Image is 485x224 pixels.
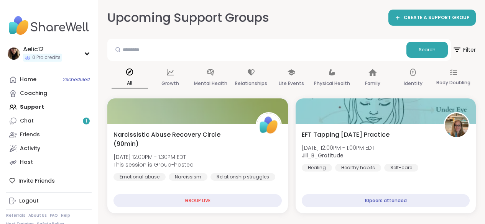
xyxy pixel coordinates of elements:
[20,117,34,125] div: Chat
[6,194,92,208] a: Logout
[6,12,92,39] img: ShareWell Nav Logo
[235,79,267,88] p: Relationships
[112,78,148,88] p: All
[6,155,92,169] a: Host
[113,153,194,161] span: [DATE] 12:00PM - 1:30PM EDT
[107,9,269,26] h2: Upcoming Support Groups
[257,113,281,137] img: ShareWell
[8,47,20,60] img: Aelic12
[6,114,92,128] a: Chat1
[20,76,36,83] div: Home
[113,130,247,149] span: Narcissistic Abuse Recovery Circle (90min)
[210,173,275,181] div: Relationship struggles
[335,164,381,172] div: Healthy habits
[314,79,350,88] p: Physical Health
[20,90,47,97] div: Coaching
[161,79,179,88] p: Growth
[384,164,418,172] div: Self-care
[452,39,476,61] button: Filter
[63,77,90,83] span: 2 Scheduled
[28,213,47,218] a: About Us
[6,142,92,155] a: Activity
[406,42,448,58] button: Search
[32,54,61,61] span: 0 Pro credits
[50,213,58,218] a: FAQ
[302,164,332,172] div: Healing
[20,131,40,139] div: Friends
[388,10,476,26] a: CREATE A SUPPORT GROUP
[302,144,375,152] span: [DATE] 12:00PM - 1:00PM EDT
[404,15,470,21] span: CREATE A SUPPORT GROUP
[19,197,39,205] div: Logout
[436,78,470,87] p: Body Doubling
[61,213,70,218] a: Help
[452,41,476,59] span: Filter
[302,130,390,139] span: EFT Tapping [DATE] Practice
[6,174,92,188] div: Invite Friends
[113,173,166,181] div: Emotional abuse
[23,45,62,54] div: Aelic12
[113,194,282,207] div: GROUP LIVE
[20,145,40,152] div: Activity
[302,152,344,159] b: Jill_B_Gratitude
[6,73,92,87] a: Home2Scheduled
[445,113,469,137] img: Jill_B_Gratitude
[404,79,423,88] p: Identity
[85,118,87,124] span: 1
[169,173,207,181] div: Narcissism
[279,79,304,88] p: Life Events
[6,213,25,218] a: Referrals
[6,87,92,100] a: Coaching
[113,161,194,168] span: This session is Group-hosted
[302,194,470,207] div: 10 peers attended
[365,79,380,88] p: Family
[6,128,92,142] a: Friends
[194,79,227,88] p: Mental Health
[20,159,33,166] div: Host
[419,46,436,53] span: Search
